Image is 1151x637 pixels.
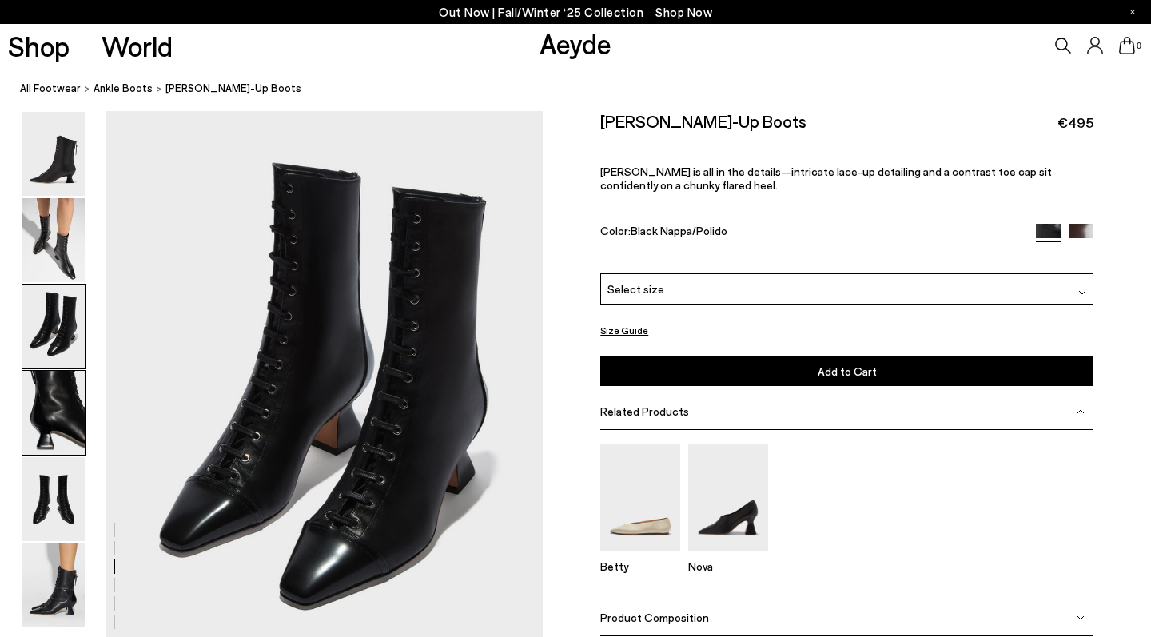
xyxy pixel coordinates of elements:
[688,539,768,573] a: Nova Regal Pumps Nova
[600,356,1093,386] button: Add to Cart
[600,165,1093,192] p: [PERSON_NAME] is all in the details—intricate lace-up detailing and a contrast toe cap sit confid...
[1077,408,1085,416] img: svg%3E
[22,198,85,282] img: Gwen Lace-Up Boots - Image 2
[1119,37,1135,54] a: 0
[8,32,70,60] a: Shop
[94,82,153,94] span: ankle boots
[22,371,85,455] img: Gwen Lace-Up Boots - Image 4
[600,320,648,340] button: Size Guide
[102,32,173,60] a: World
[22,112,85,196] img: Gwen Lace-Up Boots - Image 1
[600,111,806,131] h2: [PERSON_NAME]-Up Boots
[600,223,1020,241] div: Color:
[600,444,680,550] img: Betty Square-Toe Ballet Flats
[688,559,768,573] p: Nova
[540,26,611,60] a: Aeyde
[600,539,680,573] a: Betty Square-Toe Ballet Flats Betty
[600,611,709,624] span: Product Composition
[600,404,689,418] span: Related Products
[22,543,85,627] img: Gwen Lace-Up Boots - Image 6
[655,5,712,19] span: Navigate to /collections/new-in
[1078,289,1086,297] img: svg%3E
[1077,614,1085,622] img: svg%3E
[600,559,680,573] p: Betty
[631,223,727,237] span: Black Nappa/Polido
[818,364,877,378] span: Add to Cart
[94,80,153,97] a: ankle boots
[20,67,1151,111] nav: breadcrumb
[165,80,301,97] span: [PERSON_NAME]-Up Boots
[439,2,712,22] p: Out Now | Fall/Winter ‘25 Collection
[607,281,664,297] span: Select size
[22,457,85,541] img: Gwen Lace-Up Boots - Image 5
[1057,113,1093,133] span: €495
[22,285,85,368] img: Gwen Lace-Up Boots - Image 3
[20,80,81,97] a: All Footwear
[1135,42,1143,50] span: 0
[688,444,768,550] img: Nova Regal Pumps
